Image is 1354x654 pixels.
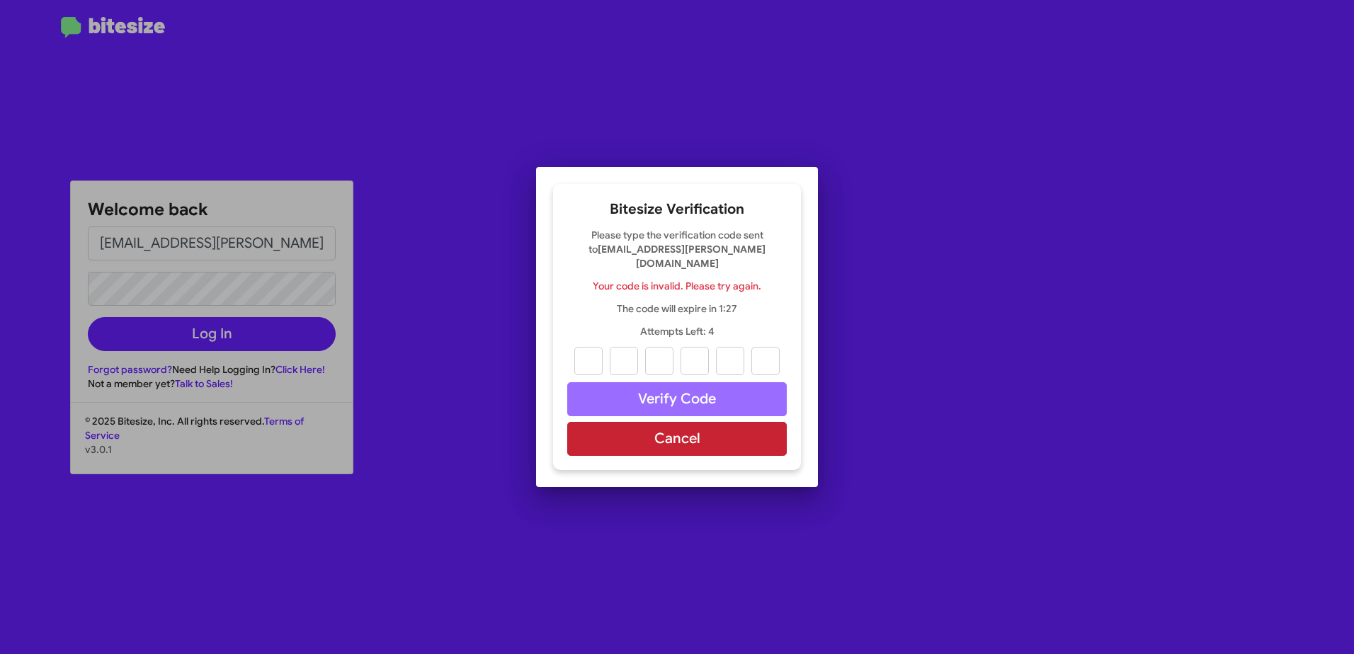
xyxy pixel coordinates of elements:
[567,228,787,270] p: Please type the verification code sent to
[567,422,787,456] button: Cancel
[598,243,766,270] strong: [EMAIL_ADDRESS][PERSON_NAME][DOMAIN_NAME]
[567,324,787,338] p: Attempts Left: 4
[567,198,787,221] h2: Bitesize Verification
[567,302,787,316] p: The code will expire in 1:27
[567,279,787,293] p: Your code is invalid. Please try again.
[567,382,787,416] button: Verify Code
